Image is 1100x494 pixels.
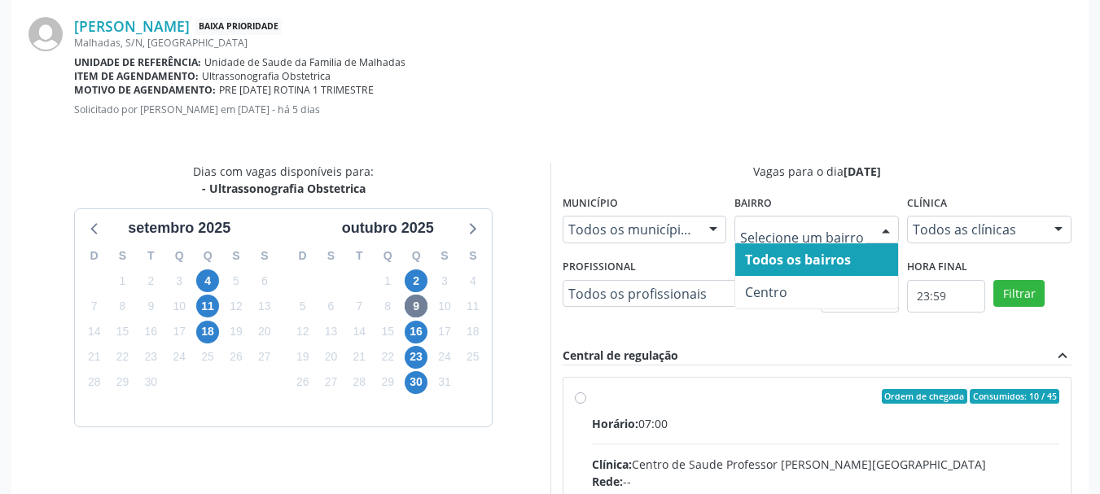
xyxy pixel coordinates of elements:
div: S [431,243,459,269]
span: terça-feira, 28 de outubro de 2025 [348,371,370,394]
div: Malhadas, S/N, [GEOGRAPHIC_DATA] [74,36,1072,50]
span: quarta-feira, 3 de setembro de 2025 [168,269,191,292]
span: sexta-feira, 26 de setembro de 2025 [225,346,248,369]
span: quinta-feira, 25 de setembro de 2025 [196,346,219,369]
span: terça-feira, 21 de outubro de 2025 [348,346,370,369]
span: quinta-feira, 9 de outubro de 2025 [405,295,427,317]
span: sábado, 11 de outubro de 2025 [462,295,484,317]
span: sexta-feira, 19 de setembro de 2025 [225,321,248,343]
span: terça-feira, 23 de setembro de 2025 [139,346,162,369]
span: Todos os municípios [568,221,694,238]
span: sábado, 18 de outubro de 2025 [462,321,484,343]
span: Horário: [592,416,638,431]
span: sábado, 25 de outubro de 2025 [462,346,484,369]
span: terça-feira, 30 de setembro de 2025 [139,371,162,394]
label: Clínica [907,191,947,216]
span: Todos os profissionais [568,286,780,302]
span: sábado, 27 de setembro de 2025 [253,346,276,369]
span: domingo, 19 de outubro de 2025 [291,346,314,369]
span: sábado, 13 de setembro de 2025 [253,295,276,317]
span: quarta-feira, 17 de setembro de 2025 [168,321,191,343]
span: segunda-feira, 29 de setembro de 2025 [112,371,134,394]
span: segunda-feira, 13 de outubro de 2025 [320,321,343,343]
span: quarta-feira, 1 de outubro de 2025 [376,269,399,292]
span: Clínica: [592,457,632,472]
input: Selecione um bairro [740,221,866,254]
a: [PERSON_NAME] [74,17,190,35]
span: PRE [DATE] ROTINA 1 TRIMESTRE [219,83,374,97]
span: Todos os bairros [745,251,851,269]
span: terça-feira, 9 de setembro de 2025 [139,295,162,317]
span: sexta-feira, 17 de outubro de 2025 [433,321,456,343]
input: Selecione o horário [907,280,985,313]
span: quinta-feira, 11 de setembro de 2025 [196,295,219,317]
div: S [222,243,251,269]
div: S [108,243,137,269]
span: Rede: [592,474,623,489]
div: Vagas para o dia [563,163,1072,180]
label: Profissional [563,255,636,280]
div: S [250,243,278,269]
span: terça-feira, 16 de setembro de 2025 [139,321,162,343]
span: segunda-feira, 8 de setembro de 2025 [112,295,134,317]
span: terça-feira, 2 de setembro de 2025 [139,269,162,292]
span: segunda-feira, 15 de setembro de 2025 [112,321,134,343]
div: Q [374,243,402,269]
div: Q [402,243,431,269]
span: Ultrassonografia Obstetrica [202,69,331,83]
span: quinta-feira, 30 de outubro de 2025 [405,371,427,394]
span: quinta-feira, 2 de outubro de 2025 [405,269,427,292]
div: S [458,243,487,269]
span: segunda-feira, 1 de setembro de 2025 [112,269,134,292]
div: Central de regulação [563,347,678,365]
span: Baixa Prioridade [195,18,282,35]
div: Q [194,243,222,269]
span: domingo, 14 de setembro de 2025 [83,321,106,343]
span: Todos as clínicas [913,221,1038,238]
div: outubro 2025 [335,217,440,239]
b: Item de agendamento: [74,69,199,83]
div: D [288,243,317,269]
label: Município [563,191,618,216]
div: S [317,243,345,269]
span: quarta-feira, 10 de setembro de 2025 [168,295,191,317]
span: domingo, 5 de outubro de 2025 [291,295,314,317]
span: quarta-feira, 8 de outubro de 2025 [376,295,399,317]
span: quarta-feira, 22 de outubro de 2025 [376,346,399,369]
i: expand_less [1054,347,1072,365]
span: sexta-feira, 24 de outubro de 2025 [433,346,456,369]
p: Solicitado por [PERSON_NAME] em [DATE] - há 5 dias [74,103,1072,116]
div: Centro de Saude Professor [PERSON_NAME][GEOGRAPHIC_DATA] [592,456,1060,473]
span: segunda-feira, 6 de outubro de 2025 [320,295,343,317]
span: [DATE] [844,164,881,179]
span: domingo, 12 de outubro de 2025 [291,321,314,343]
span: quinta-feira, 18 de setembro de 2025 [196,321,219,343]
div: T [345,243,374,269]
span: domingo, 28 de setembro de 2025 [83,371,106,394]
span: segunda-feira, 20 de outubro de 2025 [320,346,343,369]
span: quinta-feira, 23 de outubro de 2025 [405,346,427,369]
span: domingo, 7 de setembro de 2025 [83,295,106,317]
img: img [28,17,63,51]
span: quinta-feira, 4 de setembro de 2025 [196,269,219,292]
div: D [80,243,108,269]
span: quarta-feira, 15 de outubro de 2025 [376,321,399,343]
span: sábado, 6 de setembro de 2025 [253,269,276,292]
span: segunda-feira, 27 de outubro de 2025 [320,371,343,394]
b: Motivo de agendamento: [74,83,216,97]
span: Consumidos: 10 / 45 [970,389,1059,404]
span: terça-feira, 7 de outubro de 2025 [348,295,370,317]
span: segunda-feira, 22 de setembro de 2025 [112,346,134,369]
span: quinta-feira, 16 de outubro de 2025 [405,321,427,343]
span: sexta-feira, 10 de outubro de 2025 [433,295,456,317]
span: domingo, 21 de setembro de 2025 [83,346,106,369]
b: Unidade de referência: [74,55,201,69]
div: setembro 2025 [121,217,237,239]
label: Bairro [734,191,772,216]
span: quarta-feira, 29 de outubro de 2025 [376,371,399,394]
span: sexta-feira, 31 de outubro de 2025 [433,371,456,394]
div: -- [592,473,1060,490]
div: T [137,243,165,269]
span: Unidade de Saude da Familia de Malhadas [204,55,405,69]
span: Centro [745,283,787,301]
